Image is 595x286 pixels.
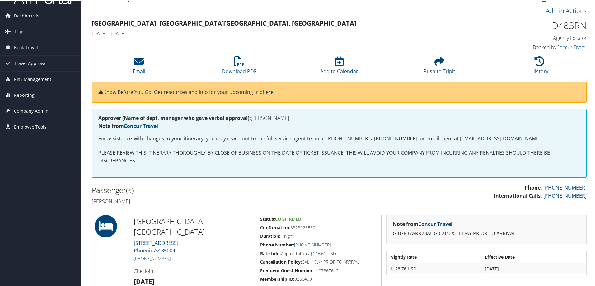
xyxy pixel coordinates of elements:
[320,59,358,74] a: Add to Calendar
[260,224,290,230] strong: Confirmation:
[124,122,158,129] a: Concur Travel
[14,71,51,87] span: Risk Management
[134,277,154,285] strong: [DATE]
[260,267,314,273] strong: Frequent Guest Number:
[482,263,586,274] td: [DATE]
[470,34,587,41] h4: Agency Locator
[92,18,356,27] strong: [GEOGRAPHIC_DATA], [GEOGRAPHIC_DATA] [GEOGRAPHIC_DATA], [GEOGRAPHIC_DATA]
[470,18,587,31] h1: D483RN
[260,275,377,282] h5: 0265493
[470,43,587,50] h4: Booked by
[260,258,302,264] strong: Cancellation Policy:
[543,184,587,190] a: [PHONE_NUMBER]
[92,197,335,204] h4: [PERSON_NAME]
[494,192,542,199] strong: International Calls:
[14,119,46,134] span: Employee Tools
[260,250,281,256] strong: Rate Info:
[482,251,586,262] th: Effective Date
[531,59,548,74] a: History
[260,224,377,230] h5: 3323923539
[14,87,35,102] span: Reporting
[260,232,280,238] strong: Duration:
[134,267,251,274] h4: Check-in
[294,241,331,247] a: [PHONE_NUMBER]
[14,39,38,55] span: Book Travel
[260,250,377,256] h5: Approx total is $145.61 USD
[98,148,580,164] p: PLEASE REVIEW THIS ITINERARY THOROUGHLY BY CLOSE OF BUSINESS ON THE DATE OF TICKET ISSUANCE. THIS...
[260,267,377,273] h5: 1407367612
[543,192,587,199] a: [PHONE_NUMBER]
[424,59,455,74] a: Push to Tripit
[134,255,171,261] a: [PHONE_NUMBER]
[133,59,145,74] a: Email
[98,122,158,129] strong: Note from
[525,184,542,190] strong: Phone:
[134,215,251,236] h2: [GEOGRAPHIC_DATA] [GEOGRAPHIC_DATA]
[14,7,39,23] span: Dashboards
[263,88,274,95] a: here
[98,134,580,142] p: For assistance with changes to your itinerary, you may reach out to the full service agent team a...
[275,215,301,221] span: Confirmed
[387,263,481,274] td: $128.78 USD
[134,239,178,253] a: [STREET_ADDRESS]Phoenix AZ 85004
[92,184,335,195] h2: Passenger(s)
[387,251,481,262] th: Nightly Rate
[260,241,294,247] strong: Phone Number:
[546,6,587,14] a: Admin Actions
[92,30,461,36] h4: [DATE] - [DATE]
[260,258,377,265] h5: CXL 1 DAY PRIOR TO ARRIVAL
[260,215,275,221] strong: Status:
[222,59,256,74] a: Download PDF
[98,114,251,121] strong: Approver (Name of dept. manager who gave verbal approval):
[98,88,580,96] p: Know Before You Go: Get resources and info for your upcoming trip
[418,220,452,227] a: Concur Travel
[14,103,49,118] span: Company Admin
[14,23,25,39] span: Trips
[393,220,452,227] strong: Note from
[260,232,377,239] h5: 1 night
[393,229,580,237] p: GIB7637ARR23AUG CXL:CXL 1 DAY PRIOR TO ARRIVAL
[556,43,587,50] a: Concur Travel
[98,115,580,120] h4: [PERSON_NAME]
[14,55,47,71] span: Travel Approval
[260,275,294,281] strong: Membership ID:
